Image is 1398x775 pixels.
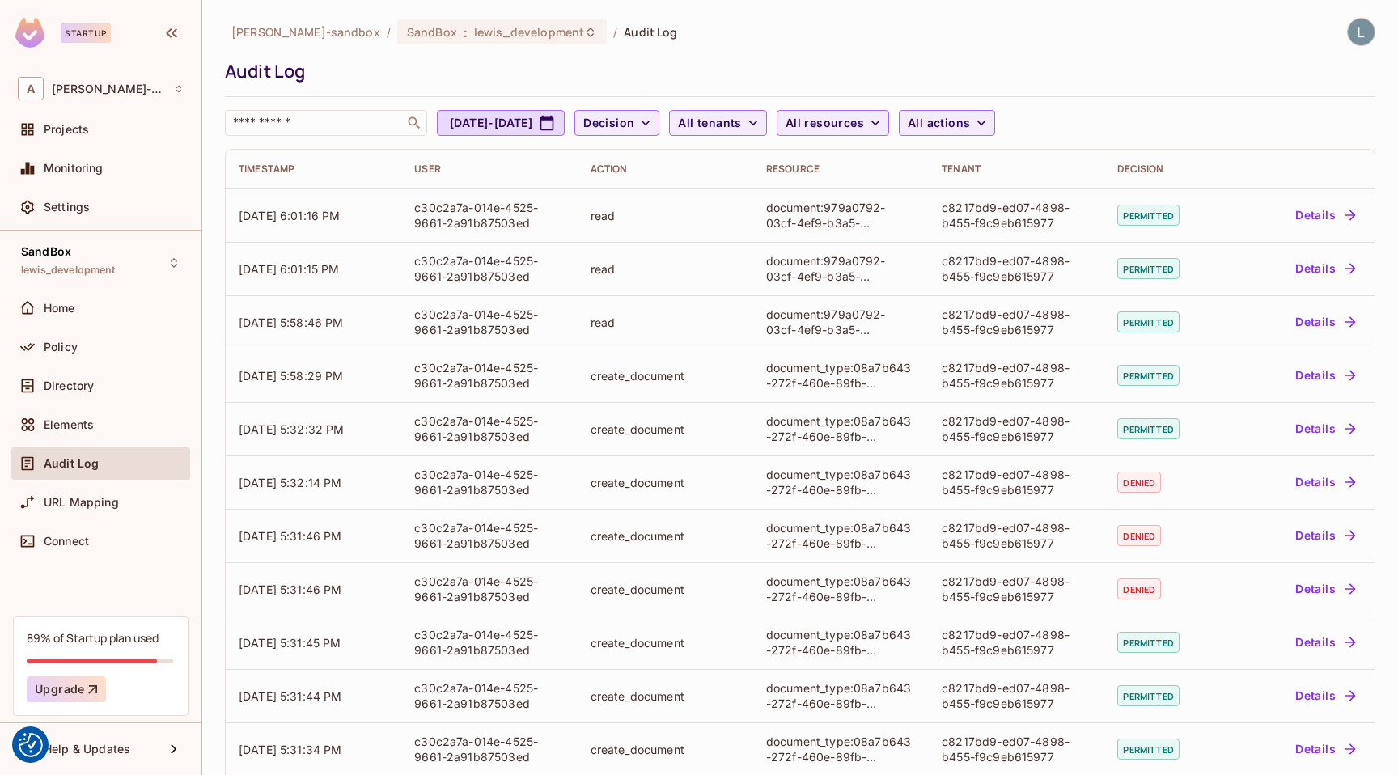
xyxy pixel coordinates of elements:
[766,574,916,604] div: document_type:08a7b643-272f-460e-89fb-dba8b8848c48
[766,360,916,391] div: document_type:08a7b643-272f-460e-89fb-dba8b8848c48
[591,582,740,597] div: create_document
[225,59,1367,83] div: Audit Log
[52,83,166,95] span: Workspace: alex-trustflight-sandbox
[1117,472,1161,493] span: denied
[766,467,916,498] div: document_type:08a7b643-272f-460e-89fb-dba8b8848c48
[414,574,564,604] div: c30c2a7a-014e-4525-9661-2a91b87503ed
[1289,576,1362,602] button: Details
[1117,418,1179,439] span: permitted
[474,24,584,40] span: lewis_development
[1117,365,1179,386] span: permitted
[766,307,916,337] div: document:979a0792-03cf-4ef9-b3a5-0771748446aa
[1117,578,1161,599] span: denied
[27,630,159,646] div: 89% of Startup plan used
[786,113,864,133] span: All resources
[44,535,89,548] span: Connect
[407,24,457,40] span: SandBox
[21,264,116,277] span: lewis_development
[591,742,740,757] div: create_document
[44,418,94,431] span: Elements
[624,24,677,40] span: Audit Log
[27,676,106,702] button: Upgrade
[231,24,380,40] span: the active workspace
[583,113,634,133] span: Decision
[437,110,565,136] button: [DATE]-[DATE]
[1289,256,1362,282] button: Details
[766,680,916,711] div: document_type:08a7b643-272f-460e-89fb-dba8b8848c48
[613,24,617,40] li: /
[414,360,564,391] div: c30c2a7a-014e-4525-9661-2a91b87503ed
[942,627,1091,658] div: c8217bd9-ed07-4898-b455-f9c9eb615977
[591,688,740,704] div: create_document
[44,496,119,509] span: URL Mapping
[1117,685,1179,706] span: permitted
[942,680,1091,711] div: c8217bd9-ed07-4898-b455-f9c9eb615977
[239,636,341,650] span: [DATE] 5:31:45 PM
[1117,311,1179,332] span: permitted
[44,302,75,315] span: Home
[591,635,740,650] div: create_document
[591,475,740,490] div: create_document
[44,162,104,175] span: Monitoring
[414,680,564,711] div: c30c2a7a-014e-4525-9661-2a91b87503ed
[766,253,916,284] div: document:979a0792-03cf-4ef9-b3a5-0771748446aa
[766,627,916,658] div: document_type:08a7b643-272f-460e-89fb-dba8b8848c48
[1289,202,1362,228] button: Details
[1348,19,1375,45] img: Lewis Youl
[21,245,71,258] span: SandBox
[1289,362,1362,388] button: Details
[239,163,388,176] div: Timestamp
[44,457,99,470] span: Audit Log
[591,261,740,277] div: read
[942,520,1091,551] div: c8217bd9-ed07-4898-b455-f9c9eb615977
[1289,309,1362,335] button: Details
[1117,205,1179,226] span: permitted
[18,77,44,100] span: A
[1117,258,1179,279] span: permitted
[591,208,740,223] div: read
[591,528,740,544] div: create_document
[44,379,94,392] span: Directory
[942,734,1091,764] div: c8217bd9-ed07-4898-b455-f9c9eb615977
[239,476,342,489] span: [DATE] 5:32:14 PM
[414,200,564,231] div: c30c2a7a-014e-4525-9661-2a91b87503ed
[591,163,740,176] div: Action
[239,422,345,436] span: [DATE] 5:32:32 PM
[591,421,740,437] div: create_document
[777,110,889,136] button: All resources
[414,520,564,551] div: c30c2a7a-014e-4525-9661-2a91b87503ed
[239,582,342,596] span: [DATE] 5:31:46 PM
[669,110,766,136] button: All tenants
[414,163,564,176] div: User
[1117,739,1179,760] span: permitted
[591,368,740,383] div: create_document
[1289,416,1362,442] button: Details
[942,360,1091,391] div: c8217bd9-ed07-4898-b455-f9c9eb615977
[239,209,341,222] span: [DATE] 6:01:16 PM
[766,520,916,551] div: document_type:08a7b643-272f-460e-89fb-dba8b8848c48
[942,467,1091,498] div: c8217bd9-ed07-4898-b455-f9c9eb615977
[766,163,916,176] div: Resource
[591,315,740,330] div: read
[44,201,90,214] span: Settings
[239,689,342,703] span: [DATE] 5:31:44 PM
[942,200,1091,231] div: c8217bd9-ed07-4898-b455-f9c9eb615977
[908,113,970,133] span: All actions
[574,110,659,136] button: Decision
[414,307,564,337] div: c30c2a7a-014e-4525-9661-2a91b87503ed
[414,253,564,284] div: c30c2a7a-014e-4525-9661-2a91b87503ed
[1117,163,1218,176] div: Decision
[239,369,344,383] span: [DATE] 5:58:29 PM
[414,413,564,444] div: c30c2a7a-014e-4525-9661-2a91b87503ed
[19,733,43,757] button: Consent Preferences
[239,262,340,276] span: [DATE] 6:01:15 PM
[239,743,342,756] span: [DATE] 5:31:34 PM
[1117,525,1161,546] span: denied
[899,110,995,136] button: All actions
[414,467,564,498] div: c30c2a7a-014e-4525-9661-2a91b87503ed
[239,316,344,329] span: [DATE] 5:58:46 PM
[942,163,1091,176] div: Tenant
[942,574,1091,604] div: c8217bd9-ed07-4898-b455-f9c9eb615977
[44,743,130,756] span: Help & Updates
[766,413,916,444] div: document_type:08a7b643-272f-460e-89fb-dba8b8848c48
